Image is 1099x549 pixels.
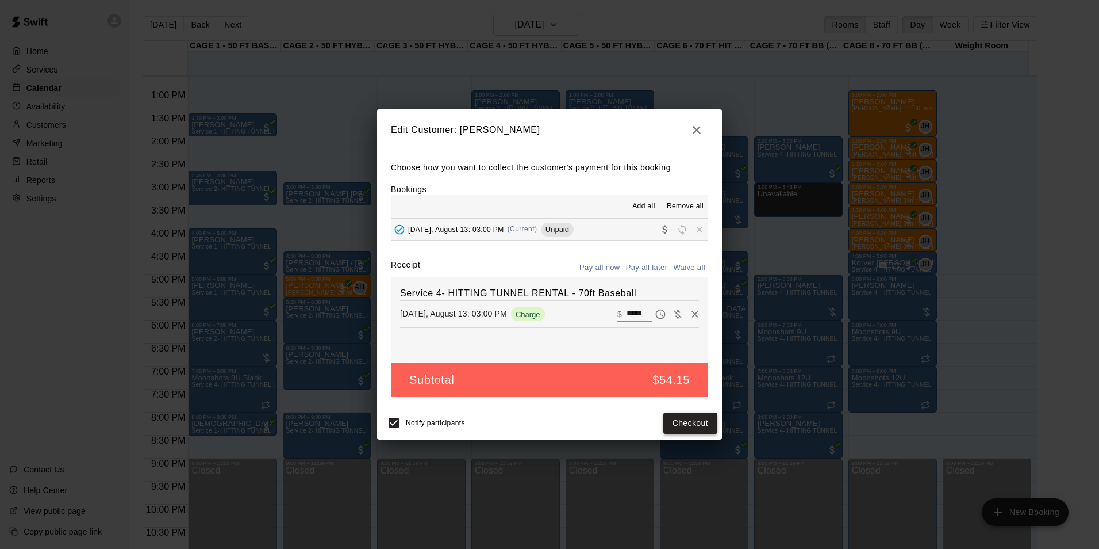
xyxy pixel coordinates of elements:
button: Checkout [663,413,717,434]
span: Charge [511,310,545,319]
span: Collect payment [656,224,674,233]
h5: Subtotal [409,372,454,388]
button: Remove all [662,197,708,216]
h6: Service 4- HITTING TUNNEL RENTAL - 70ft Baseball [400,286,699,301]
label: Receipt [391,259,420,277]
span: Pay later [652,308,669,318]
label: Bookings [391,185,426,194]
span: Remove all [667,201,704,212]
h5: $54.15 [652,372,690,388]
p: Choose how you want to collect the customer's payment for this booking [391,161,708,175]
span: Unpaid [541,225,574,234]
span: Waive payment [669,308,686,318]
button: Added - Collect Payment[DATE], August 13: 03:00 PM(Current)UnpaidCollect paymentRescheduleRemove [391,219,708,240]
p: $ [617,308,622,320]
span: Remove [691,224,708,233]
h2: Edit Customer: [PERSON_NAME] [377,109,722,151]
button: Waive all [670,259,708,277]
button: Add all [625,197,662,216]
button: Pay all later [623,259,671,277]
span: (Current) [508,225,537,233]
p: [DATE], August 13: 03:00 PM [400,308,507,319]
button: Pay all now [577,259,623,277]
span: Reschedule [674,224,691,233]
button: Added - Collect Payment [391,221,408,238]
span: [DATE], August 13: 03:00 PM [408,225,504,233]
span: Add all [632,201,655,212]
span: Notify participants [406,420,465,428]
button: Remove [686,306,704,323]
